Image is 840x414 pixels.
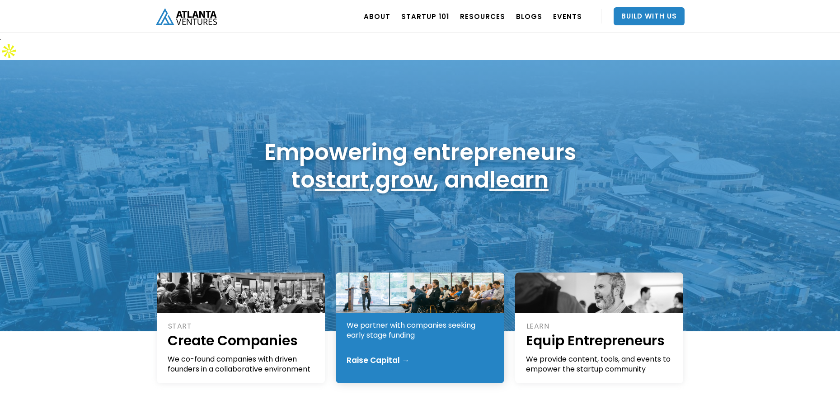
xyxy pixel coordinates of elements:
[516,4,542,29] a: BLOGS
[375,164,433,196] a: grow
[364,4,390,29] a: ABOUT
[526,331,674,350] h1: Equip Entrepreneurs
[168,354,315,374] div: We co-found companies with driven founders in a collaborative environment
[614,7,685,25] a: Build With Us
[315,164,369,196] a: start
[526,354,674,374] div: We provide content, tools, and events to empower the startup community
[489,164,549,196] a: learn
[168,321,315,331] div: START
[347,320,494,340] div: We partner with companies seeking early stage funding
[336,273,504,383] a: GROWFund FoundersWe partner with companies seeking early stage fundingRaise Capital →
[264,138,576,193] h1: Empowering entrepreneurs to , , and
[401,4,449,29] a: Startup 101
[347,356,409,365] div: Raise Capital →
[526,321,674,331] div: LEARN
[515,273,684,383] a: LEARNEquip EntrepreneursWe provide content, tools, and events to empower the startup community
[157,273,325,383] a: STARTCreate CompaniesWe co-found companies with driven founders in a collaborative environment
[553,4,582,29] a: EVENTS
[347,297,494,316] h1: Fund Founders
[460,4,505,29] a: RESOURCES
[168,331,315,350] h1: Create Companies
